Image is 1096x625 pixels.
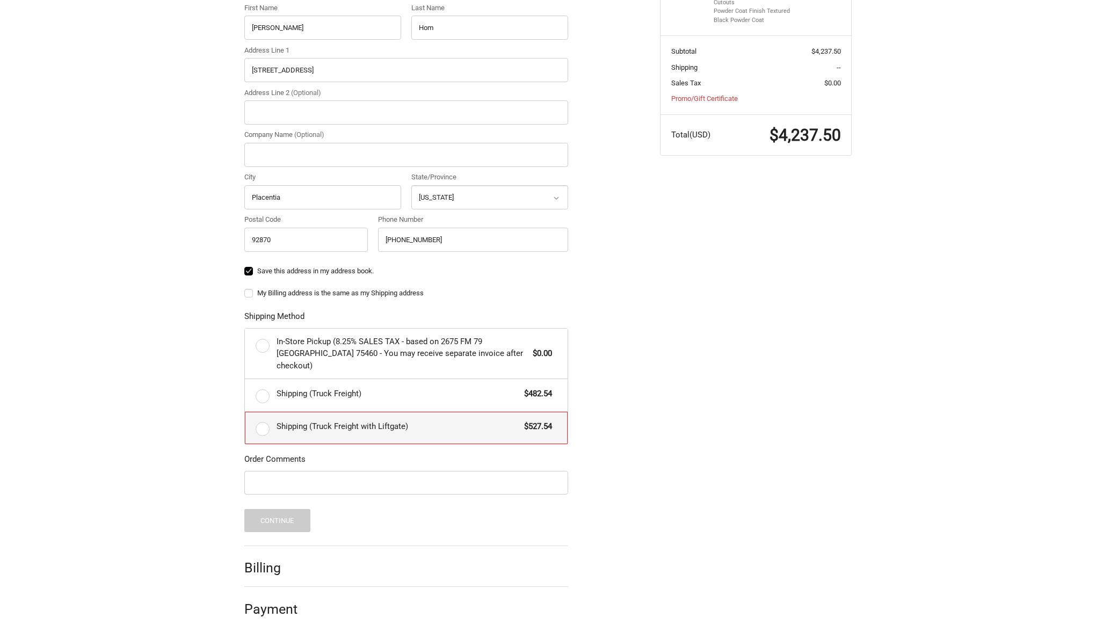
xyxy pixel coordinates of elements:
button: Continue [244,509,310,532]
small: (Optional) [291,89,321,97]
label: My Billing address is the same as my Shipping address [244,289,568,297]
span: $0.00 [527,347,552,360]
span: In-Store Pickup (8.25% SALES TAX - based on 2675 FM 79 [GEOGRAPHIC_DATA] 75460 - You may receive ... [277,336,528,372]
span: Subtotal [671,47,696,55]
span: Sales Tax [671,79,701,87]
label: Address Line 1 [244,45,568,56]
label: Phone Number [378,214,568,225]
legend: Order Comments [244,453,306,470]
span: $4,237.50 [770,126,841,144]
span: Shipping (Truck Freight with Liftgate) [277,420,519,433]
span: $0.00 [824,79,841,87]
small: (Optional) [294,130,324,139]
span: $4,237.50 [811,47,841,55]
h2: Payment [244,601,307,617]
span: Shipping (Truck Freight) [277,388,519,400]
span: $527.54 [519,420,552,433]
span: -- [837,63,841,71]
span: Shipping [671,63,698,71]
a: Promo/Gift Certificate [671,95,738,103]
li: Powder Coat Finish Textured Black Powder Coat [714,7,796,25]
label: City [244,172,401,183]
label: First Name [244,3,401,13]
label: Save this address in my address book. [244,267,568,275]
label: Last Name [411,3,568,13]
legend: Shipping Method [244,310,304,328]
label: Company Name [244,129,568,140]
iframe: Chat Widget [1042,573,1096,625]
span: $482.54 [519,388,552,400]
h2: Billing [244,559,307,576]
label: Address Line 2 [244,88,568,98]
span: Total (USD) [671,130,710,140]
label: Postal Code [244,214,368,225]
label: State/Province [411,172,568,183]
